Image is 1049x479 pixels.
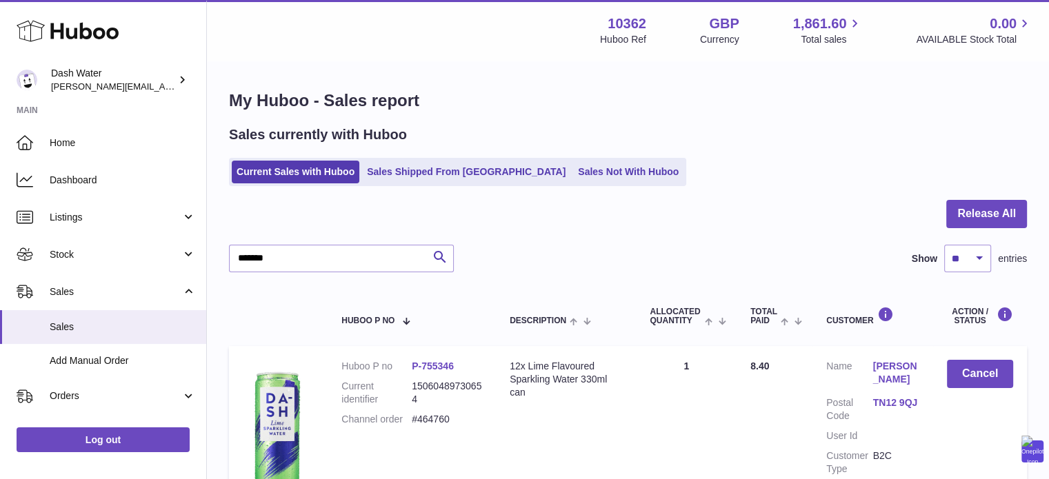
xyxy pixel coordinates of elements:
[412,380,482,406] dd: 15060489730654
[50,320,196,334] span: Sales
[50,248,181,261] span: Stock
[916,14,1032,46] a: 0.00 AVAILABLE Stock Total
[51,67,175,93] div: Dash Water
[750,360,769,371] span: 8.40
[362,161,570,183] a: Sales Shipped From [GEOGRAPHIC_DATA]
[510,360,622,399] div: 12x Lime Flavoured Sparkling Water 330ml can
[50,285,181,298] span: Sales
[947,360,1013,388] button: Cancel
[232,161,359,183] a: Current Sales with Huboo
[700,33,739,46] div: Currency
[50,174,196,187] span: Dashboard
[341,413,412,426] dt: Channel order
[873,360,919,386] a: [PERSON_NAME]
[17,427,190,452] a: Log out
[608,14,646,33] strong: 10362
[873,449,919,476] dd: B2C
[412,360,454,371] a: P-755346
[998,252,1027,265] span: entries
[650,307,701,325] span: ALLOCATED Quantity
[50,211,181,224] span: Listings
[826,360,872,389] dt: Name
[17,70,37,90] img: james@dash-water.com
[341,360,412,373] dt: Huboo P no
[341,316,394,325] span: Huboo P no
[510,316,566,325] span: Description
[947,307,1013,325] div: Action / Status
[229,125,407,144] h2: Sales currently with Huboo
[801,33,862,46] span: Total sales
[916,33,1032,46] span: AVAILABLE Stock Total
[600,33,646,46] div: Huboo Ref
[990,14,1017,33] span: 0.00
[709,14,739,33] strong: GBP
[946,200,1027,228] button: Release All
[50,136,196,150] span: Home
[573,161,683,183] a: Sales Not With Huboo
[50,389,181,402] span: Orders
[826,307,919,325] div: Customer
[793,14,847,33] span: 1,861.60
[873,396,919,409] a: TN12 9QJ
[793,14,863,46] a: 1,861.60 Total sales
[50,354,196,367] span: Add Manual Order
[412,413,482,426] dd: #464760
[229,90,1027,112] h1: My Huboo - Sales report
[826,449,872,476] dt: Customer Type
[750,307,777,325] span: Total paid
[341,380,412,406] dt: Current identifier
[826,396,872,422] dt: Postal Code
[51,81,277,92] span: [PERSON_NAME][EMAIL_ADDRESS][DOMAIN_NAME]
[912,252,937,265] label: Show
[826,429,872,442] dt: User Id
